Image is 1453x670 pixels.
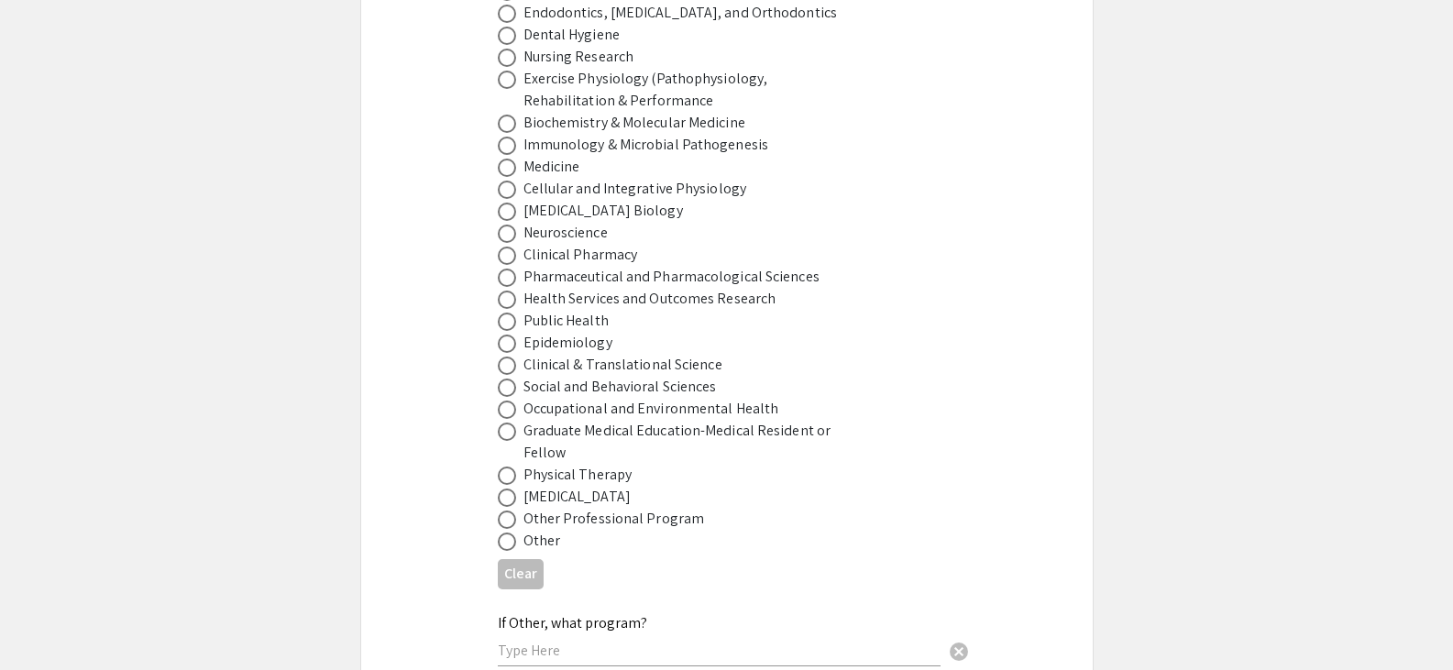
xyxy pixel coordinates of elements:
[523,464,633,486] div: Physical Therapy
[523,244,638,266] div: Clinical Pharmacy
[523,178,747,200] div: Cellular and Integrative Physiology
[523,68,844,112] div: Exercise Physiology (Pathophysiology, Rehabilitation & Performance
[498,613,647,632] mat-label: If Other, what program?
[523,310,609,332] div: Public Health
[14,588,78,656] iframe: Chat
[523,222,608,244] div: Neuroscience
[523,530,561,552] div: Other
[941,632,977,668] button: Clear
[523,46,634,68] div: Nursing Research
[948,641,970,663] span: cancel
[523,354,722,376] div: Clinical & Translational Science
[523,508,705,530] div: Other Professional Program
[523,332,612,354] div: Epidemiology
[523,266,820,288] div: Pharmaceutical and Pharmacological Sciences
[498,641,941,660] input: Type Here
[523,420,844,464] div: Graduate Medical Education-Medical Resident or Fellow
[523,156,580,178] div: Medicine
[523,24,620,46] div: Dental Hygiene
[523,376,717,398] div: Social and Behavioral Sciences
[523,112,745,134] div: Biochemistry & Molecular Medicine
[523,200,683,222] div: [MEDICAL_DATA] Biology
[523,134,769,156] div: Immunology & Microbial Pathogenesis
[523,398,779,420] div: Occupational and Environmental Health
[523,486,631,508] div: [MEDICAL_DATA]
[498,559,544,589] button: Clear
[523,288,776,310] div: Health Services and Outcomes Research
[523,2,838,24] div: Endodontics, [MEDICAL_DATA], and Orthodontics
